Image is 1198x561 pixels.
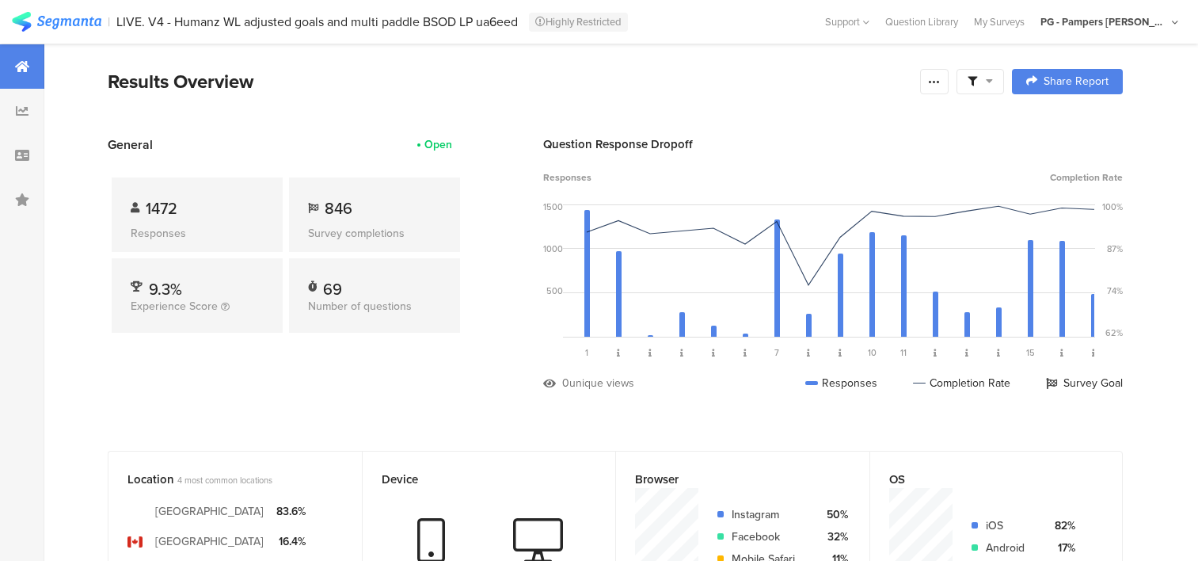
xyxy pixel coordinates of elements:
span: Completion Rate [1050,170,1123,185]
span: 11 [900,346,907,359]
div: Device [382,471,571,488]
div: Highly Restricted [529,13,628,32]
span: Experience Score [131,298,218,315]
span: 10 [868,346,877,359]
div: 69 [323,277,342,293]
div: Responses [805,375,877,391]
a: My Surveys [966,14,1033,29]
div: Completion Rate [913,375,1010,391]
div: Location [127,471,317,488]
img: segmanta logo [12,12,101,32]
span: Number of questions [308,298,412,315]
span: 7 [774,346,779,359]
span: 15 [1026,346,1035,359]
div: 50% [820,506,848,523]
span: Responses [543,170,591,185]
div: [GEOGRAPHIC_DATA] [155,533,264,550]
div: 1500 [543,200,563,213]
div: [GEOGRAPHIC_DATA] [155,503,264,520]
div: Responses [131,225,264,242]
div: 17% [1048,540,1075,556]
div: 1000 [543,242,563,255]
div: Instagram [732,506,808,523]
div: 0 [562,375,569,391]
div: 74% [1107,284,1123,297]
div: iOS [986,517,1035,534]
div: Survey completions [308,225,441,242]
span: 4 most common locations [177,474,272,487]
div: 62% [1105,326,1123,339]
div: Survey Goal [1046,375,1123,391]
div: Results Overview [108,67,912,96]
div: Question Response Dropoff [543,135,1123,153]
div: LIVE. V4 - Humanz WL adjusted goals and multi paddle BSOD LP ua6eed [116,14,518,29]
div: Browser [635,471,824,488]
div: | [108,13,110,31]
div: PG - Pampers [PERSON_NAME] [1040,14,1167,29]
span: 1 [585,346,588,359]
span: Share Report [1044,76,1109,87]
span: 9.3% [149,277,182,301]
div: 32% [820,529,848,545]
a: Question Library [877,14,966,29]
span: 846 [325,197,352,220]
div: Facebook [732,529,808,545]
div: 82% [1048,517,1075,534]
div: Open [424,136,452,153]
span: General [108,135,153,154]
div: Android [986,540,1035,556]
div: 100% [1102,200,1123,213]
div: OS [889,471,1078,488]
div: 83.6% [276,503,306,520]
div: unique views [569,375,634,391]
div: 16.4% [276,533,306,550]
span: 1472 [146,197,177,220]
div: 87% [1107,242,1123,255]
div: 500 [546,284,563,297]
div: Support [825,10,869,34]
